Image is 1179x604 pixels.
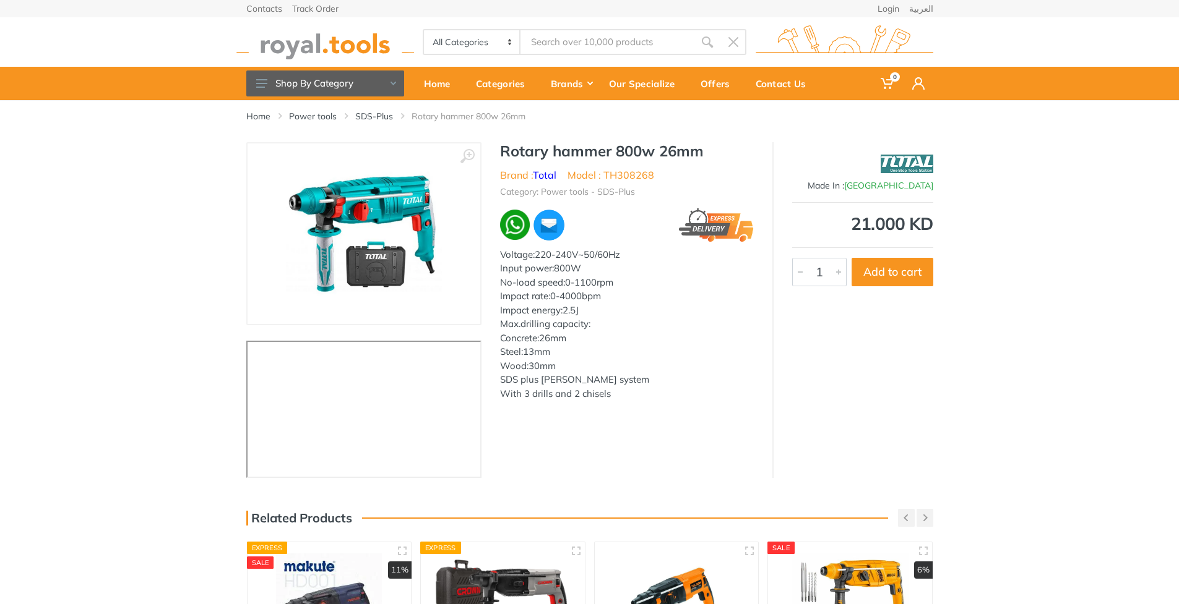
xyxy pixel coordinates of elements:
[424,30,521,54] select: Category
[247,542,288,554] div: Express
[286,156,442,312] img: Royal Tools - Rotary hammer 800w 26mm
[415,67,467,100] a: Home
[692,67,747,100] a: Offers
[600,67,692,100] a: Our Specialize
[246,4,282,13] a: Contacts
[679,208,753,242] img: express.png
[542,70,600,96] div: Brands
[500,210,530,240] img: wa.webp
[844,180,933,191] span: [GEOGRAPHIC_DATA]
[500,168,556,182] li: Brand :
[792,179,933,192] div: Made In :
[532,208,566,242] img: ma.webp
[388,561,412,579] div: 11%
[792,215,933,232] div: 21.000 KD
[878,4,899,13] a: Login
[852,258,933,286] button: Add to cart
[756,25,933,59] img: royal.tools Logo
[467,67,542,100] a: Categories
[533,169,556,181] a: Total
[246,110,270,122] a: Home
[292,4,339,13] a: Track Order
[289,110,337,122] a: Power tools
[568,168,654,182] li: Model : TH308268
[246,511,352,525] h3: Related Products
[412,110,544,122] li: Rotary hammer 800w 26mm
[692,70,747,96] div: Offers
[881,148,933,179] img: Total
[890,72,900,82] span: 0
[246,110,933,122] nav: breadcrumb
[500,142,754,160] h1: Rotary hammer 800w 26mm
[520,29,694,55] input: Site search
[500,185,635,198] li: Category: Power tools - SDS-Plus
[355,110,393,122] a: SDS-Plus
[767,542,795,554] div: SALE
[872,67,904,100] a: 0
[236,25,414,59] img: royal.tools Logo
[600,70,692,96] div: Our Specialize
[747,67,823,100] a: Contact Us
[420,542,461,554] div: Express
[914,561,933,579] div: 6%
[909,4,933,13] a: العربية
[415,70,467,96] div: Home
[747,70,823,96] div: Contact Us
[247,556,274,569] div: SALE
[246,70,404,96] button: Shop By Category
[467,70,542,96] div: Categories
[500,248,754,401] div: Voltage:220-240V~50/60Hz Input power:800W No-load speed:0-1100rpm Impact rate:0-4000bpm Impact en...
